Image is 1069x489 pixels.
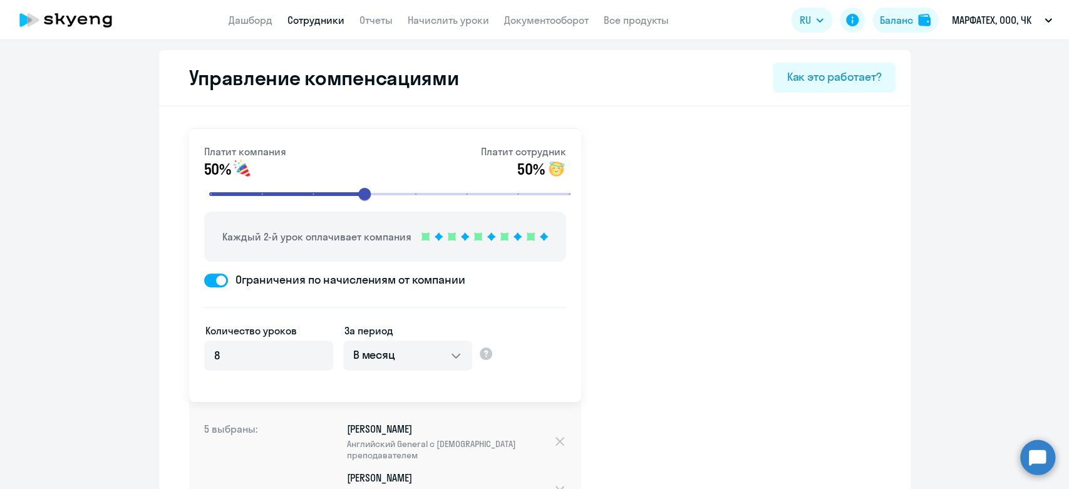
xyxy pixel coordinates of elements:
button: МАРФАТЕХ, ООО, ЧК [946,5,1058,35]
h2: Управление компенсациями [174,65,459,90]
button: Балансbalance [872,8,938,33]
a: Дашборд [229,14,272,26]
a: Документооборот [504,14,589,26]
img: smile [546,159,566,179]
span: 50% [517,159,544,179]
a: Все продукты [604,14,669,26]
a: Сотрудники [287,14,344,26]
div: Баланс [880,13,913,28]
div: Как это работает? [787,69,881,85]
p: МАРФАТЕХ, ООО, ЧК [952,13,1031,28]
span: RU [800,13,811,28]
label: За период [344,323,393,338]
a: Отчеты [359,14,393,26]
p: [PERSON_NAME] [347,422,554,461]
p: Платит сотрудник [481,144,566,159]
p: Платит компания [204,144,286,159]
span: Английский General с [DEMOGRAPHIC_DATA] преподавателем [347,438,554,461]
p: Каждый 2-й урок оплачивает компания [222,229,411,244]
span: 50% [204,159,231,179]
img: smile [232,159,252,179]
button: RU [791,8,832,33]
a: Начислить уроки [408,14,489,26]
img: balance [918,14,931,26]
label: Количество уроков [205,323,297,338]
button: Как это работает? [773,63,895,93]
span: Ограничения по начислениям от компании [228,272,465,288]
